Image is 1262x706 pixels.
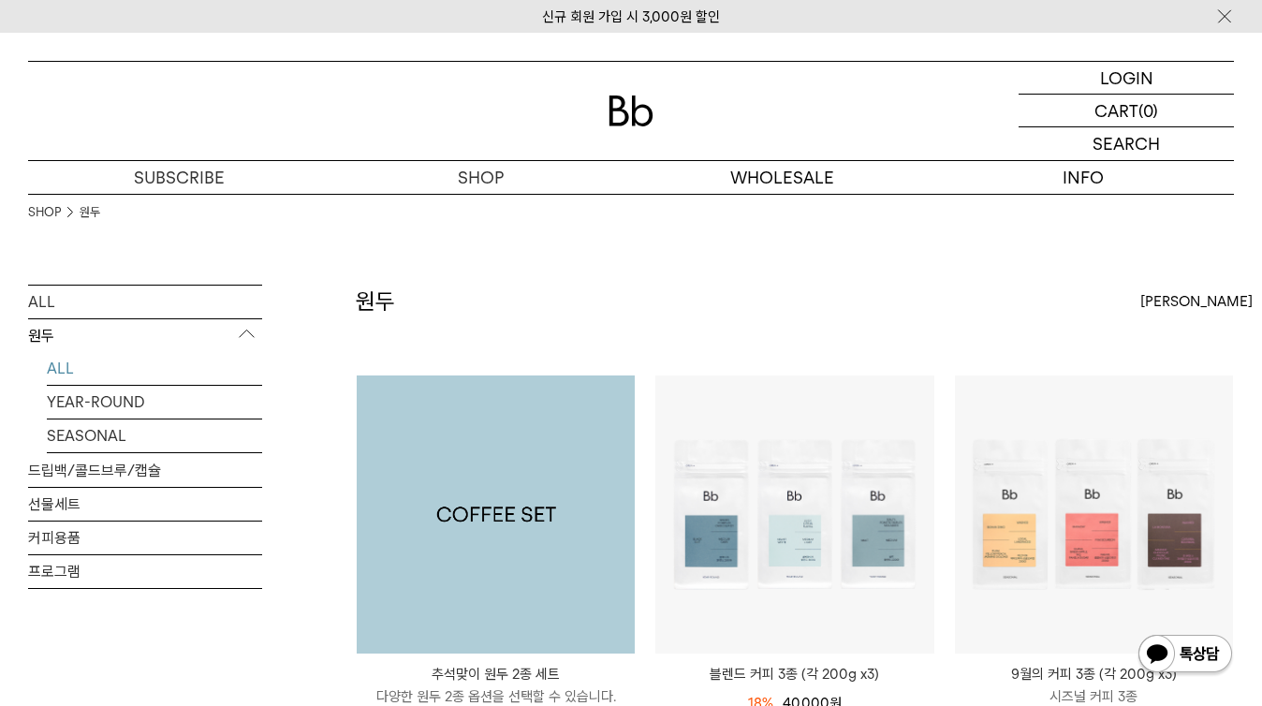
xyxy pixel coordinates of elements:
p: 9월의 커피 3종 (각 200g x3) [955,663,1233,685]
a: 드립백/콜드브루/캡슐 [28,454,262,487]
a: SHOP [330,161,631,194]
p: WHOLESALE [631,161,932,194]
a: 신규 회원 가입 시 3,000원 할인 [542,8,720,25]
a: 추석맞이 원두 2종 세트 [357,375,635,654]
p: (0) [1138,95,1158,126]
p: SEARCH [1093,127,1160,160]
img: 9월의 커피 3종 (각 200g x3) [955,375,1233,654]
a: ALL [28,286,262,318]
a: SUBSCRIBE [28,161,330,194]
img: 1000001199_add2_013.jpg [357,375,635,654]
a: SEASONAL [47,419,262,452]
a: CART (0) [1019,95,1234,127]
p: LOGIN [1100,62,1153,94]
p: CART [1094,95,1138,126]
p: INFO [932,161,1234,194]
p: 추석맞이 원두 2종 세트 [357,663,635,685]
a: ALL [47,352,262,385]
a: 선물세트 [28,488,262,521]
img: 로고 [609,96,653,126]
a: 커피용품 [28,522,262,554]
a: 원두 [80,203,100,222]
img: 카카오톡 채널 1:1 채팅 버튼 [1137,633,1234,678]
a: 프로그램 [28,555,262,588]
p: 원두 [28,319,262,353]
a: SHOP [28,203,61,222]
a: LOGIN [1019,62,1234,95]
a: 블렌드 커피 3종 (각 200g x3) [655,663,933,685]
img: 블렌드 커피 3종 (각 200g x3) [655,375,933,654]
h2: 원두 [356,286,395,317]
a: YEAR-ROUND [47,386,262,419]
span: [PERSON_NAME] [1140,290,1253,313]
